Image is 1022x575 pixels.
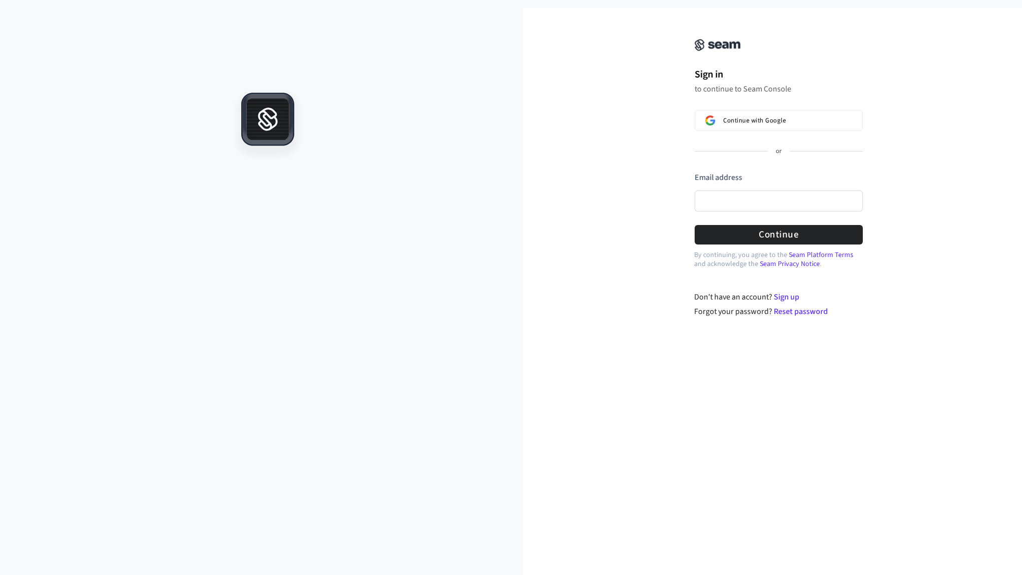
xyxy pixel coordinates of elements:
div: Forgot your password? [694,305,863,317]
img: Sign in with Google [705,115,715,125]
button: Continue [695,225,863,244]
img: Seam Console [695,39,741,51]
a: Seam Platform Terms [789,250,854,260]
button: Sign in with GoogleContinue with Google [695,110,863,131]
p: By continuing, you agree to the and acknowledge the . [695,250,863,268]
a: Seam Privacy Notice [760,259,820,269]
a: Sign up [774,291,799,302]
p: or [776,147,782,156]
a: Reset password [774,306,828,317]
div: Don't have an account? [694,291,863,303]
label: Email address [695,172,742,183]
span: Continue with Google [723,116,786,124]
h1: Sign in [695,67,863,82]
p: to continue to Seam Console [695,84,863,94]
